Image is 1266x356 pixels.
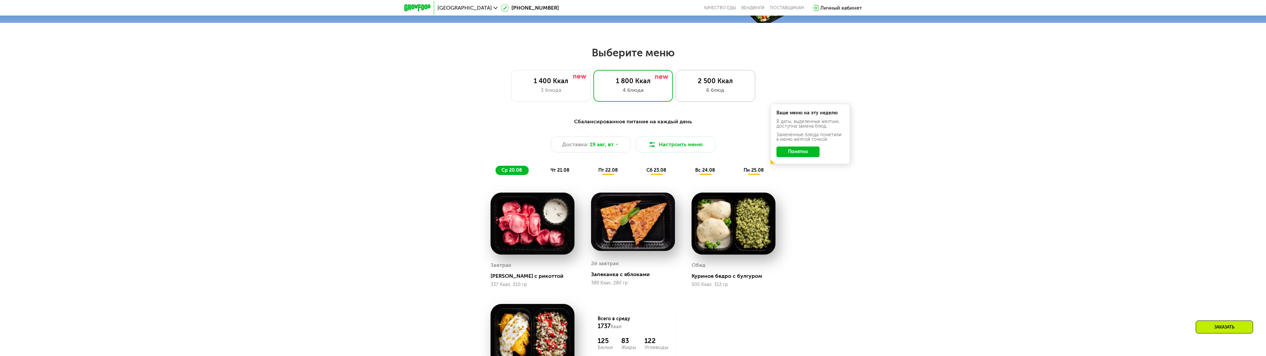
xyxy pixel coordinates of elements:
[518,77,584,85] div: 1 400 Ккал
[600,77,666,85] div: 1 800 Ккал
[683,77,748,85] div: 2 500 Ккал
[1196,321,1253,333] div: Заказать
[437,5,492,11] span: [GEOGRAPHIC_DATA]
[692,282,775,287] div: 505 Ккал, 312 гр
[611,324,622,329] span: Ккал
[692,260,705,270] div: Обед
[770,5,804,11] div: поставщикам
[591,280,675,286] div: 389 Ккал, 280 гр
[598,345,613,350] div: Белки
[704,5,736,11] a: Качество еды
[776,133,844,142] div: Заменённые блюда пометили в меню жёлтой точкой.
[644,345,668,350] div: Углеводы
[491,282,574,287] div: 337 Ккал, 210 гр
[598,167,618,173] span: пт 22.08
[590,141,614,148] span: 19 авг, вт
[644,337,668,345] div: 122
[491,260,511,270] div: Завтрак
[501,167,522,173] span: ср 20.08
[437,118,830,126] div: Сбалансированное питание на каждый день
[598,323,611,330] span: 1737
[598,337,613,345] div: 125
[501,4,559,12] a: [PHONE_NUMBER]
[776,111,844,115] div: Ваше меню на эту неделю
[820,4,862,12] div: Личный кабинет
[600,86,666,94] div: 4 блюда
[646,167,666,173] span: сб 23.08
[692,273,781,279] div: Куриное бедро с булгуром
[776,119,844,129] div: В даты, выделенные желтым, доступна замена блюд.
[744,167,764,173] span: пн 25.08
[518,86,584,94] div: 3 блюда
[21,46,1245,59] h2: Выберите меню
[591,271,680,278] div: Запеканка с яблоками
[491,273,580,279] div: [PERSON_NAME] с рикоттой
[591,259,619,268] div: 2й завтрак
[776,147,820,157] button: Понятно
[621,345,636,350] div: Жиры
[636,137,715,152] button: Настроить меню
[621,337,636,345] div: 83
[741,5,765,11] a: Вендинги
[551,167,569,173] span: чт 21.08
[695,167,715,173] span: вс 24.08
[683,86,748,94] div: 6 блюд
[598,316,668,330] div: Всего в среду
[562,141,588,148] span: Доставка:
